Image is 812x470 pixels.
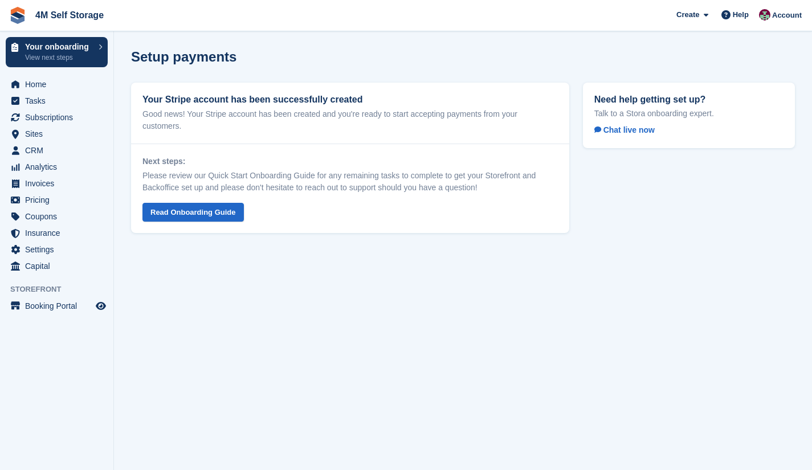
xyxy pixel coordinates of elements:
[759,9,770,21] img: James Philipson
[6,37,108,67] a: Your onboarding View next steps
[31,6,108,24] a: 4M Self Storage
[594,123,664,137] a: Chat live now
[6,142,108,158] a: menu
[772,10,802,21] span: Account
[131,49,236,64] h1: Setup payments
[6,298,108,314] a: menu
[25,43,93,51] p: Your onboarding
[6,159,108,175] a: menu
[142,108,558,132] p: Good news! Your Stripe account has been created and you're ready to start accepting payments from...
[25,258,93,274] span: Capital
[6,242,108,258] a: menu
[25,93,93,109] span: Tasks
[25,225,93,241] span: Insurance
[594,94,784,105] h2: Need help getting set up?
[9,7,26,24] img: stora-icon-8386f47178a22dfd0bd8f6a31ec36ba5ce8667c1dd55bd0f319d3a0aa187defe.svg
[676,9,699,21] span: Create
[733,9,749,21] span: Help
[25,209,93,224] span: Coupons
[25,126,93,142] span: Sites
[6,225,108,241] a: menu
[25,142,93,158] span: CRM
[25,76,93,92] span: Home
[25,242,93,258] span: Settings
[142,94,558,105] h2: Your Stripe account has been successfully created
[25,298,93,314] span: Booking Portal
[6,258,108,274] a: menu
[94,299,108,313] a: Preview store
[6,109,108,125] a: menu
[25,109,93,125] span: Subscriptions
[6,175,108,191] a: menu
[25,159,93,175] span: Analytics
[6,126,108,142] a: menu
[6,76,108,92] a: menu
[10,284,113,295] span: Storefront
[142,203,244,222] a: Read Onboarding Guide
[25,175,93,191] span: Invoices
[6,93,108,109] a: menu
[142,170,558,194] p: Please review our Quick Start Onboarding Guide for any remaining tasks to complete to get your St...
[6,209,108,224] a: menu
[142,156,558,167] h3: Next steps:
[25,192,93,208] span: Pricing
[594,108,784,118] p: Talk to a Stora onboarding expert.
[6,192,108,208] a: menu
[25,52,93,63] p: View next steps
[594,125,655,134] span: Chat live now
